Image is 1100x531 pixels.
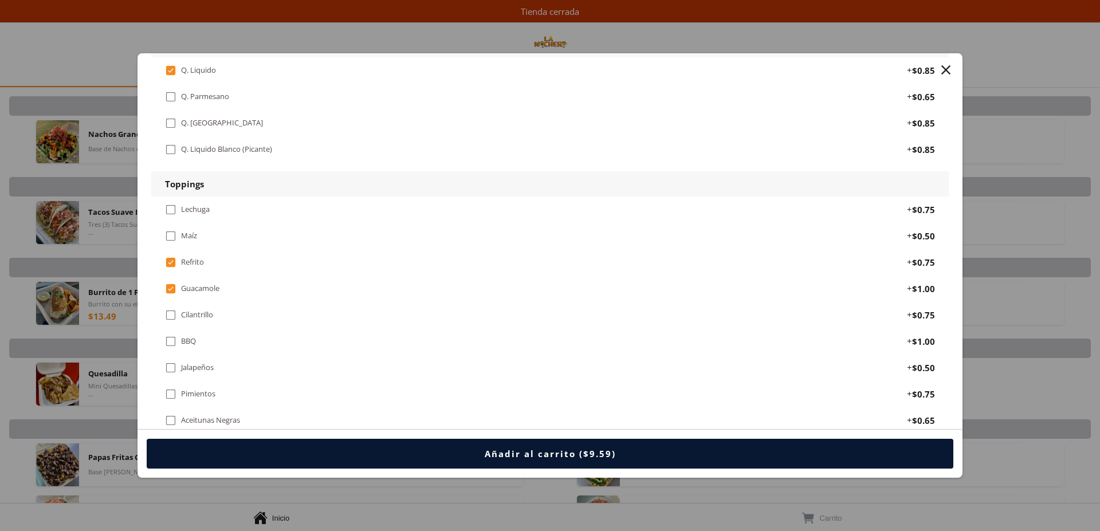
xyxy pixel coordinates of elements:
[907,203,912,215] div: +
[165,143,176,156] div: 
[912,204,935,215] div: $0.75
[165,230,176,242] div: 
[181,257,204,267] div: Refrito
[912,309,935,321] div: $0.75
[165,64,176,77] div: 
[181,336,196,346] div: BBQ
[907,230,912,241] div: +
[907,335,912,347] div: +
[181,204,210,214] div: Lechuga
[165,117,176,129] div: 
[165,414,176,427] div: 
[912,362,935,373] div: $0.50
[181,231,197,241] div: Maíz
[912,91,935,103] div: $0.65
[181,389,215,399] div: Pimientos
[165,361,176,374] div: 
[912,230,935,242] div: $0.50
[907,117,912,128] div: +
[165,335,176,348] div: 
[907,64,912,76] div: +
[912,283,935,294] div: $1.00
[907,414,912,426] div: +
[912,144,935,155] div: $0.85
[181,65,216,75] div: Q. Liquido
[907,388,912,399] div: +
[907,361,912,373] div: +
[181,363,214,372] div: Jalapeños
[907,256,912,268] div: +
[912,388,935,400] div: $0.75
[165,203,176,216] div: 
[485,448,616,459] div: Añadir al carrito ($9.59)
[912,65,935,76] div: $0.85
[181,144,272,154] div: Q. Liquido Blanco (Picante)
[912,415,935,426] div: $0.65
[165,309,176,321] div: 
[938,62,954,78] button: 
[165,178,204,190] div: Toppings
[181,118,263,128] div: Q. [GEOGRAPHIC_DATA]
[912,257,935,268] div: $0.75
[907,282,912,294] div: +
[912,117,935,129] div: $0.85
[907,309,912,320] div: +
[181,284,219,293] div: Guacamole
[181,310,213,320] div: Cilantrillo
[147,439,953,469] button: Añadir al carrito ($9.59)
[165,256,176,269] div: 
[165,388,176,400] div: 
[165,282,176,295] div: 
[181,92,229,101] div: Q. Parmesano
[165,91,176,103] div: 
[907,143,912,155] div: +
[907,91,912,102] div: +
[912,336,935,347] div: $1.00
[181,415,240,425] div: Aceitunas Negras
